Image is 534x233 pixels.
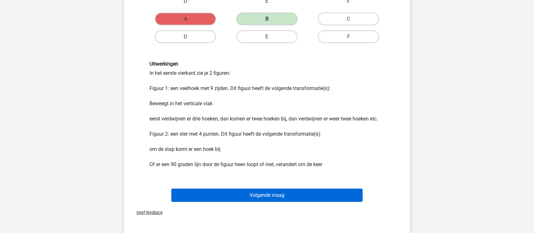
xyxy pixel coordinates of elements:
h6: Uitwerkingen [149,61,385,67]
label: F [318,30,379,43]
button: Volgende vraag [171,189,363,202]
label: B [236,13,297,25]
label: C [318,13,379,25]
label: D [155,30,216,43]
label: A [155,13,216,25]
div: In het eerste vierkant zie je 2 figuren: Figuur 1: een veelhoek met 9 zijden. Dit figuur heeft de... [145,61,389,168]
span: Geef feedback [131,210,162,215]
label: E [236,30,297,43]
